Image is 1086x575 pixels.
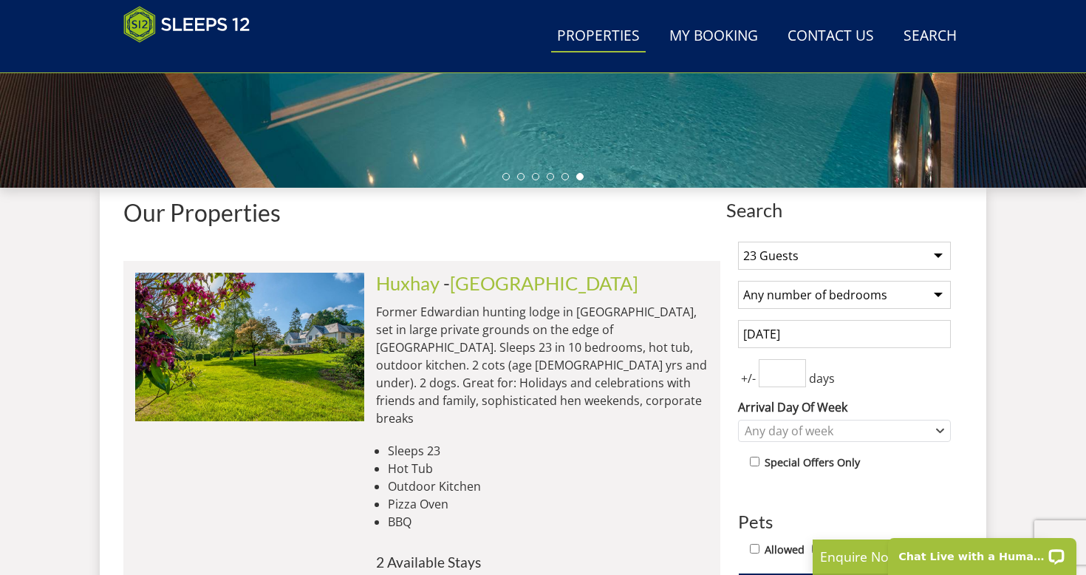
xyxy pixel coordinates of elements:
a: Properties [551,20,646,53]
a: Contact Us [782,20,880,53]
span: Search [726,200,963,220]
a: Search [898,20,963,53]
li: BBQ [388,513,708,531]
li: Sleeps 23 [388,442,708,460]
iframe: Customer reviews powered by Trustpilot [116,52,271,64]
a: Huxhay [376,272,440,294]
img: duxhams-somerset-holiday-accomodation-sleeps-12.original.jpg [135,273,364,421]
span: +/- [738,370,759,387]
h4: 2 Available Stays [376,554,708,570]
p: Enquire Now [820,547,1042,566]
span: days [806,370,838,387]
li: Outdoor Kitchen [388,477,708,495]
img: Sleeps 12 [123,6,250,43]
li: Hot Tub [388,460,708,477]
label: Allowed [765,542,805,558]
a: [GEOGRAPHIC_DATA] [450,272,638,294]
div: Combobox [738,420,951,442]
li: Pizza Oven [388,495,708,513]
p: Former Edwardian hunting lodge in [GEOGRAPHIC_DATA], set in large private grounds on the edge of ... [376,303,708,427]
h1: Our Properties [123,200,720,225]
a: My Booking [663,20,764,53]
input: Arrival Date [738,320,951,348]
h3: Pets [738,512,951,531]
span: - [443,272,638,294]
iframe: LiveChat chat widget [878,528,1086,575]
div: Any day of week [741,423,932,439]
label: Special Offers Only [765,455,860,471]
label: Arrival Day Of Week [738,398,951,416]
